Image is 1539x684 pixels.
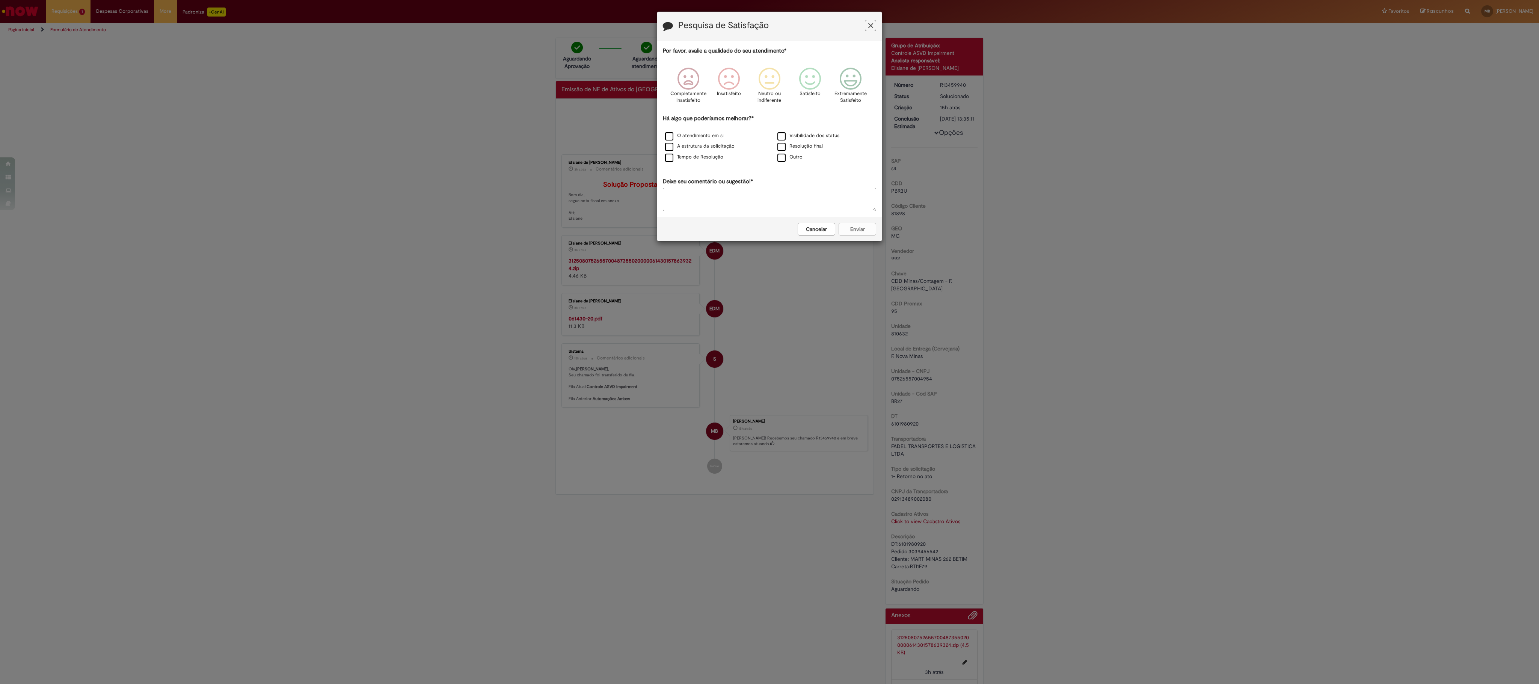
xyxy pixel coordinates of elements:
div: Completamente Insatisfeito [669,62,707,113]
p: Extremamente Satisfeito [834,90,867,104]
label: A estrutura da solicitação [665,143,735,150]
p: Completamente Insatisfeito [670,90,706,104]
div: Extremamente Satisfeito [831,62,870,113]
div: Neutro ou indiferente [750,62,789,113]
p: Neutro ou indiferente [756,90,783,104]
p: Insatisfeito [717,90,741,97]
label: Pesquisa de Satisfação [678,21,769,30]
label: Por favor, avalie a qualidade do seu atendimento* [663,47,786,55]
label: Resolução final [777,143,823,150]
label: Outro [777,154,803,161]
label: O atendimento em si [665,132,724,139]
div: Insatisfeito [710,62,748,113]
label: Tempo de Resolução [665,154,723,161]
div: Há algo que poderíamos melhorar?* [663,115,876,163]
label: Deixe seu comentário ou sugestão!* [663,178,753,186]
p: Satisfeito [800,90,821,97]
label: Visibilidade dos status [777,132,839,139]
button: Cancelar [798,223,835,236]
div: Satisfeito [791,62,829,113]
